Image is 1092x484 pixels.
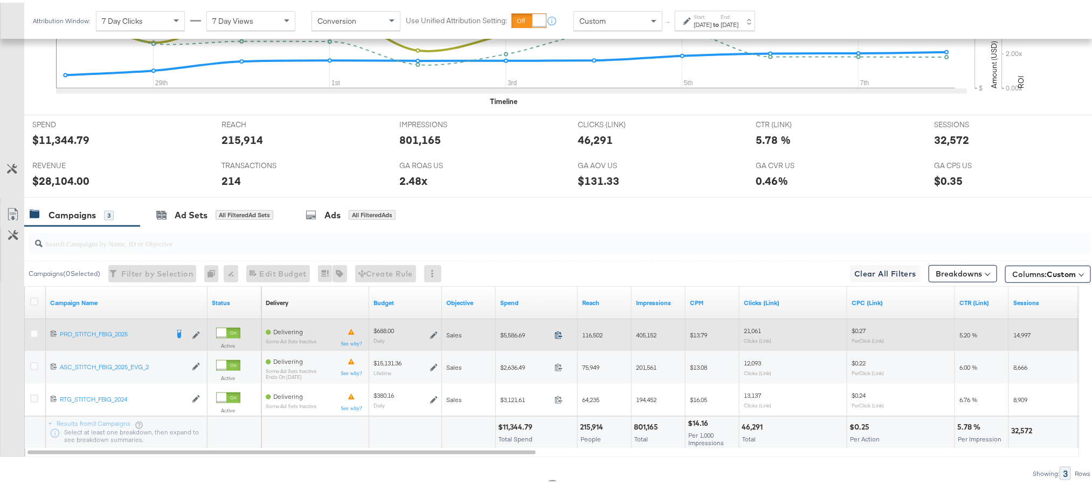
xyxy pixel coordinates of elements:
div: 5.78 % [756,129,791,145]
a: The number of clicks received on a link in your ad divided by the number of impressions. [959,296,1005,305]
a: ASC_STITCH_FBIG_2025_EVG_2 [60,360,186,369]
button: Columns:Custom [1005,263,1091,280]
sub: Clicks (Link) [744,367,771,374]
div: $0.35 [934,170,963,186]
span: SESSIONS [934,117,1015,127]
sub: Per Click (Link) [852,399,884,406]
text: Amount (USD) [989,38,999,86]
a: The average cost you've paid to have 1,000 impressions of your ad. [690,296,735,305]
span: Delivering [273,355,303,363]
div: RTG_STITCH_FBIG_2024 [60,392,186,401]
input: Search Campaigns by Name, ID or Objective [43,226,993,247]
span: REVENUE [32,158,113,168]
div: 46,291 [742,419,766,430]
sub: Daily [374,399,385,406]
sub: Daily [374,335,385,341]
span: 7 Day Views [212,13,253,23]
span: Sales [446,361,462,369]
span: Per 1,000 Impressions [688,428,724,444]
div: Ad Sets [175,206,208,219]
span: 6.00 % [959,361,977,369]
label: Use Unified Attribution Setting: [406,13,507,23]
div: 2.48x [399,170,427,186]
span: Total Spend [499,432,533,440]
a: The number of people your ad was served to. [582,296,627,305]
span: 194,452 [636,393,656,401]
div: All Filtered Ad Sets [216,208,273,217]
div: Rows [1074,467,1091,475]
a: Your campaign name. [50,296,203,305]
div: Showing: [1032,467,1060,475]
div: $131.33 [578,170,619,186]
button: Breakdowns [929,262,997,280]
div: Attribution Window: [32,15,91,22]
span: 64,235 [582,393,599,401]
text: ROI [1016,73,1026,86]
div: $0.25 [849,419,873,430]
div: 801,165 [399,129,441,145]
div: $11,344.79 [32,129,89,145]
sub: ends on [DATE] [266,371,316,377]
div: $15,131.36 [374,356,402,365]
span: ↑ [664,18,674,22]
span: 21,061 [744,324,761,332]
span: GA CVR US [756,158,837,168]
div: $28,104.00 [32,170,89,186]
span: CTR (LINK) [756,117,837,127]
span: Custom [1047,267,1076,276]
span: $16.05 [690,393,707,401]
div: PRO_STITCH_FBIG_2025 [60,327,168,336]
label: Start: [694,11,711,18]
div: Timeline [490,94,517,104]
div: 801,165 [634,419,661,430]
label: Active [216,340,240,347]
span: GA CPS US [934,158,1015,168]
span: 13,137 [744,389,761,397]
span: Per Impression [958,432,1001,440]
div: 3 [104,208,114,218]
div: $11,344.79 [498,419,536,430]
div: 214 [222,170,241,186]
span: SPEND [32,117,113,127]
span: 5.20 % [959,328,977,336]
div: Campaigns ( 0 Selected) [29,266,100,276]
div: Delivery [266,296,288,305]
span: $2,636.49 [500,361,550,369]
span: 405,152 [636,328,656,336]
span: Delivering [273,325,303,333]
label: Active [216,404,240,411]
span: IMPRESSIONS [399,117,480,127]
a: The total amount spent to date. [500,296,573,305]
span: Delivering [273,390,303,398]
div: 215,914 [222,129,263,145]
div: 32,572 [934,129,969,145]
div: 215,914 [580,419,606,430]
span: $13.79 [690,328,707,336]
span: People [580,432,601,440]
div: $380.16 [374,389,394,397]
span: 6.76 % [959,393,977,401]
span: 8,666 [1013,361,1027,369]
span: $0.22 [852,356,866,364]
span: Per Action [850,432,880,440]
div: $688.00 [374,324,394,333]
span: 14,997 [1013,328,1031,336]
div: $14.16 [688,416,711,426]
strong: to [711,18,721,26]
div: [DATE] [694,18,711,26]
span: $3,121.61 [500,393,550,401]
sub: Lifetime [374,367,391,374]
div: All Filtered Ads [349,208,396,217]
a: Shows the current state of your Ad Campaign. [212,296,257,305]
button: Clear All Filters [850,262,921,280]
span: Conversion [317,13,356,23]
sub: Some Ad Sets Inactive [266,365,316,371]
span: Sales [446,393,462,401]
span: 116,502 [582,328,603,336]
sub: Some Ad Sets Inactive [266,336,316,342]
div: 32,572 [1011,423,1035,433]
span: Custom [579,13,606,23]
span: Sales [446,328,462,336]
span: $0.24 [852,389,866,397]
